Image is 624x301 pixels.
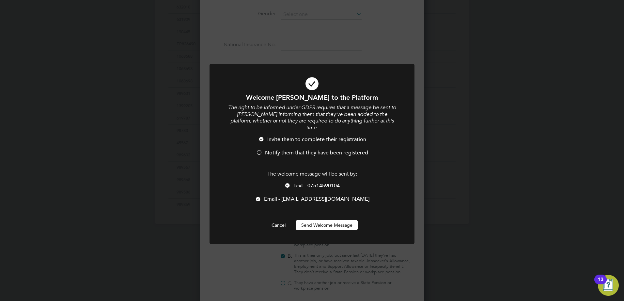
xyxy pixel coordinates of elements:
div: 13 [598,279,603,288]
button: Send Welcome Message [296,220,358,230]
button: Cancel [266,220,291,230]
p: The welcome message will be sent by: [227,171,397,178]
h1: Welcome [PERSON_NAME] to the Platform [227,93,397,102]
span: Invite them to complete their registration [267,136,366,143]
i: The right to be informed under GDPR requires that a message be sent to [PERSON_NAME] informing th... [228,104,396,131]
button: Open Resource Center, 13 new notifications [598,275,619,296]
span: Notify them that they have been registered [265,150,368,156]
span: Email - [EMAIL_ADDRESS][DOMAIN_NAME] [264,196,369,202]
span: Text - 07514590104 [293,182,340,189]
